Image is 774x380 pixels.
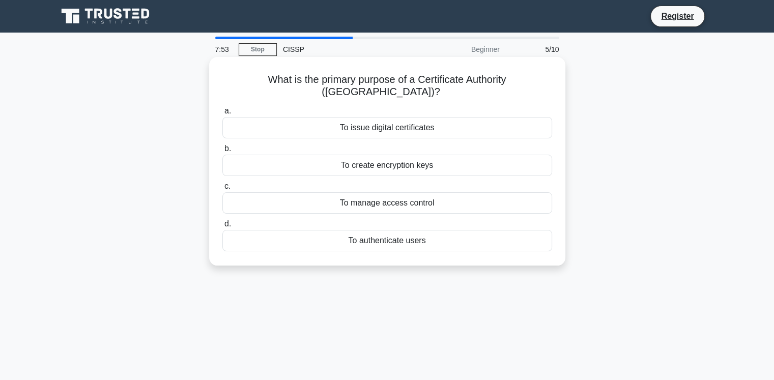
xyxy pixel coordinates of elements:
[277,39,417,60] div: CISSP
[222,117,552,138] div: To issue digital certificates
[222,155,552,176] div: To create encryption keys
[224,106,231,115] span: a.
[506,39,565,60] div: 5/10
[209,39,239,60] div: 7:53
[224,219,231,228] span: d.
[222,192,552,214] div: To manage access control
[224,144,231,153] span: b.
[221,73,553,99] h5: What is the primary purpose of a Certificate Authority ([GEOGRAPHIC_DATA])?
[655,10,700,22] a: Register
[222,230,552,251] div: To authenticate users
[239,43,277,56] a: Stop
[224,182,231,190] span: c.
[417,39,506,60] div: Beginner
